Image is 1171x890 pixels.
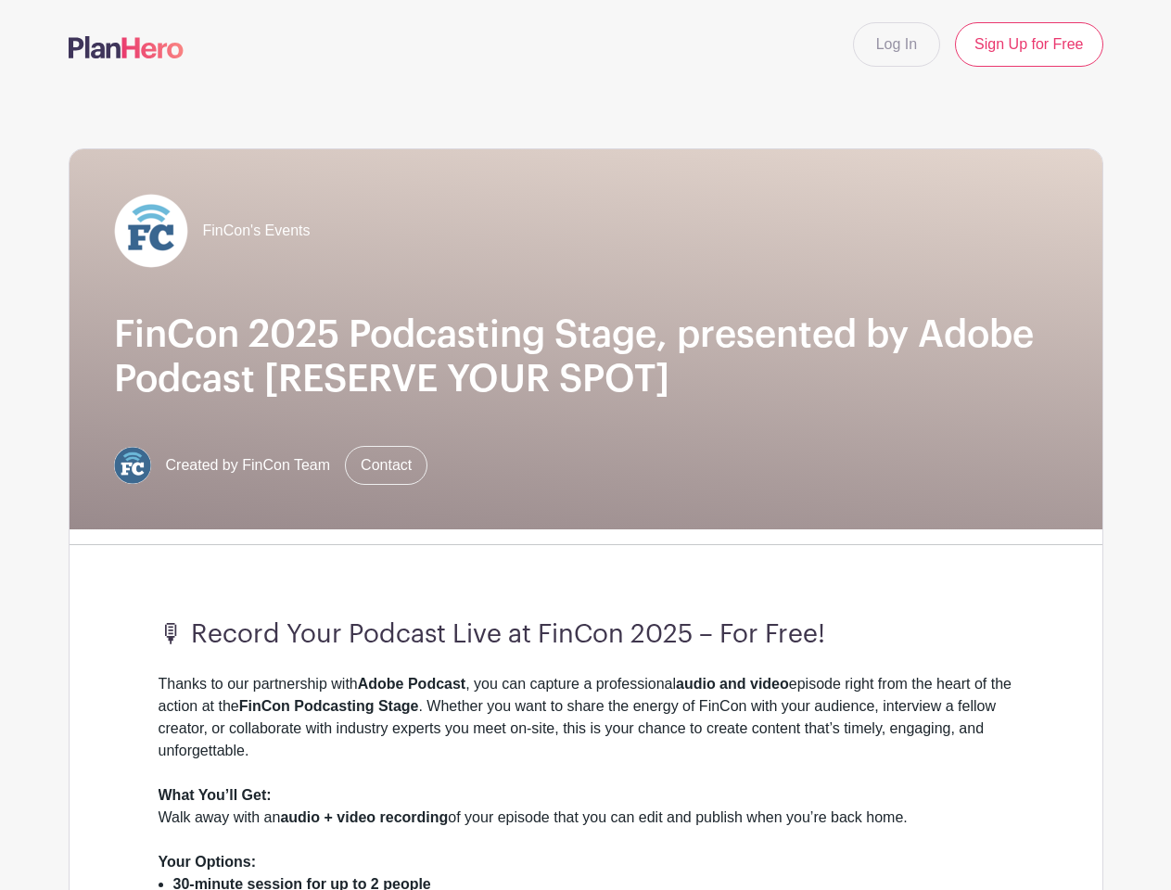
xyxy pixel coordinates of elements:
a: Log In [853,22,940,67]
strong: audio and video [676,676,789,692]
strong: FinCon Podcasting Stage [239,698,419,714]
span: FinCon's Events [203,220,311,242]
strong: Your Options: [159,854,256,870]
div: Walk away with an of your episode that you can edit and publish when you’re back home. [159,784,1013,851]
img: logo-507f7623f17ff9eddc593b1ce0a138ce2505c220e1c5a4e2b4648c50719b7d32.svg [69,36,184,58]
strong: audio + video recording [280,809,448,825]
strong: What You’ll Get: [159,787,272,803]
img: FC%20circle.png [114,447,151,484]
strong: Adobe Podcast [358,676,465,692]
div: Thanks to our partnership with , you can capture a professional episode right from the heart of t... [159,673,1013,784]
h3: 🎙 Record Your Podcast Live at FinCon 2025 – For Free! [159,619,1013,651]
span: Created by FinCon Team [166,454,331,477]
img: FC%20circle_white.png [114,194,188,268]
a: Contact [345,446,427,485]
h1: FinCon 2025 Podcasting Stage, presented by Adobe Podcast [RESERVE YOUR SPOT] [114,312,1058,401]
a: Sign Up for Free [955,22,1102,67]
